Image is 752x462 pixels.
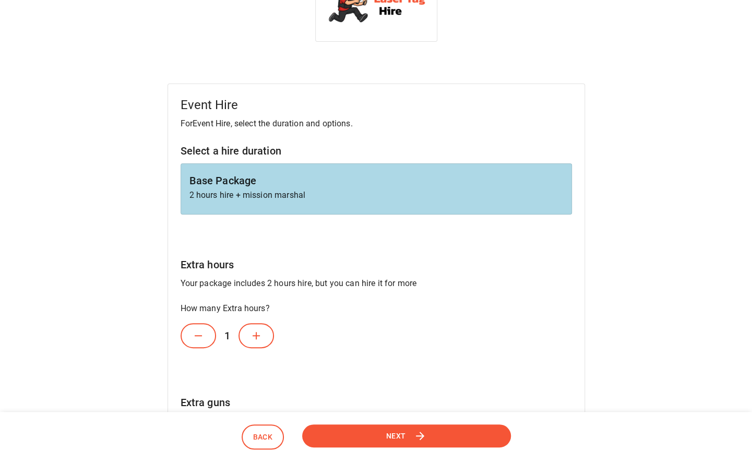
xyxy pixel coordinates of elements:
p: How many Extra hours? [181,302,572,315]
h6: Extra hours [181,256,572,273]
p: Your package includes 2 hours hire, but you can hire it for more [181,277,572,290]
h6: 1 [216,319,238,352]
p: 2 hours hire + mission marshal [189,189,563,202]
span: Back [253,431,273,444]
h6: Base Package [189,172,563,189]
button: Next [302,424,511,447]
h6: Extra guns [181,394,572,411]
span: Next [386,429,406,442]
p: For Event Hire , select the duration and options. [181,117,572,130]
h5: Event Hire [181,97,572,113]
button: Back [242,424,284,450]
h6: Select a hire duration [181,143,572,159]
